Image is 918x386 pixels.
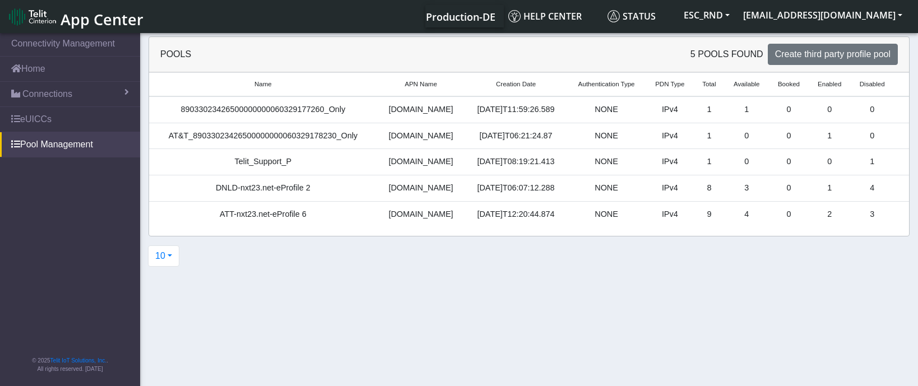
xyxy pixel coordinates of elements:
[652,156,687,168] div: IPv4
[850,123,893,149] td: 0
[690,48,763,61] span: 5 pools found
[725,175,769,202] td: 3
[818,80,841,89] span: Enabled
[50,357,106,364] a: Telit IoT Solutions, Inc.
[694,96,724,123] td: 1
[809,96,851,123] td: 0
[652,182,687,194] div: IPv4
[809,201,851,227] td: 2
[655,80,684,89] span: PDN Type
[769,175,809,202] td: 0
[61,9,143,30] span: App Center
[768,44,898,65] button: Create third party profile pool
[702,80,716,89] span: Total
[156,208,370,221] div: ATT-nxt23.net-eProfile 6
[769,123,809,149] td: 0
[471,182,560,194] div: [DATE]T06:07:12.288
[425,5,495,27] a: Your current platform instance
[156,182,370,194] div: DNLD-nxt23.net-eProfile 2
[725,96,769,123] td: 1
[148,245,179,267] button: 10
[694,123,724,149] td: 1
[769,201,809,227] td: 0
[694,175,724,202] td: 8
[471,156,560,168] div: [DATE]T08:19:21.413
[809,123,851,149] td: 1
[608,10,656,22] span: Status
[508,10,582,22] span: Help center
[9,8,56,26] img: logo-telit-cinterion-gw-new.png
[850,96,893,123] td: 0
[384,182,458,194] div: [DOMAIN_NAME]
[254,80,272,89] span: Name
[504,5,603,27] a: Help center
[578,80,635,89] span: Authentication Type
[471,104,560,116] div: [DATE]T11:59:26.589
[405,80,437,89] span: APN Name
[574,130,639,142] div: NONE
[850,149,893,175] td: 1
[677,5,736,25] button: ESC_RND
[652,104,687,116] div: IPv4
[471,208,560,221] div: [DATE]T12:20:44.874
[725,123,769,149] td: 0
[384,208,458,221] div: [DOMAIN_NAME]
[652,208,687,221] div: IPv4
[156,156,370,168] div: Telit_Support_P
[574,156,639,168] div: NONE
[809,149,851,175] td: 0
[603,5,677,27] a: Status
[471,130,560,142] div: [DATE]T06:21:24.87
[860,80,885,89] span: Disabled
[809,175,851,202] td: 1
[508,10,521,22] img: knowledge.svg
[850,175,893,202] td: 4
[384,156,458,168] div: [DOMAIN_NAME]
[574,104,639,116] div: NONE
[652,130,687,142] div: IPv4
[384,104,458,116] div: [DOMAIN_NAME]
[725,201,769,227] td: 4
[574,208,639,221] div: NONE
[850,201,893,227] td: 3
[574,182,639,194] div: NONE
[384,130,458,142] div: [DOMAIN_NAME]
[426,10,495,24] span: Production-DE
[778,80,800,89] span: Booked
[608,10,620,22] img: status.svg
[694,149,724,175] td: 1
[725,149,769,175] td: 0
[22,87,72,101] span: Connections
[9,4,142,29] a: App Center
[152,48,529,61] div: Pools
[736,5,909,25] button: [EMAIL_ADDRESS][DOMAIN_NAME]
[734,80,760,89] span: Available
[156,104,370,116] div: 89033023426500000000060329177260_Only
[769,149,809,175] td: 0
[496,80,536,89] span: Creation Date
[694,201,724,227] td: 9
[769,96,809,123] td: 0
[156,130,370,142] div: AT&T_89033023426500000000060329178230_Only
[775,49,891,59] span: Create third party profile pool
